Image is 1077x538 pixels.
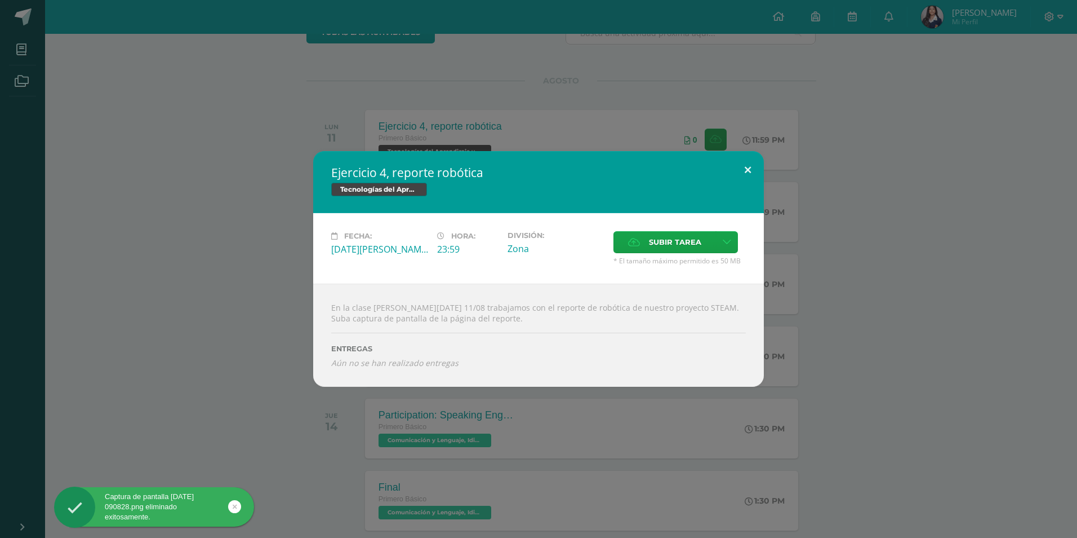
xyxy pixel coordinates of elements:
[508,242,604,255] div: Zona
[331,358,746,368] i: Aún no se han realizado entregas
[649,232,701,253] span: Subir tarea
[331,243,428,255] div: [DATE][PERSON_NAME]
[54,492,254,523] div: Captura de pantalla [DATE] 090828.png eliminado exitosamente.
[613,256,746,266] span: * El tamaño máximo permitido es 50 MB
[732,151,764,189] button: Close (Esc)
[344,232,372,240] span: Fecha:
[331,165,746,180] h2: Ejercicio 4, reporte robótica
[508,231,604,240] label: División:
[331,183,427,196] span: Tecnologías del Aprendizaje y la Comunicación
[437,243,499,255] div: 23:59
[331,345,746,353] label: ENTREGAS
[313,284,764,387] div: En la clase [PERSON_NAME][DATE] 11/08 trabajamos con el reporte de robótica de nuestro proyecto S...
[451,232,475,240] span: Hora:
